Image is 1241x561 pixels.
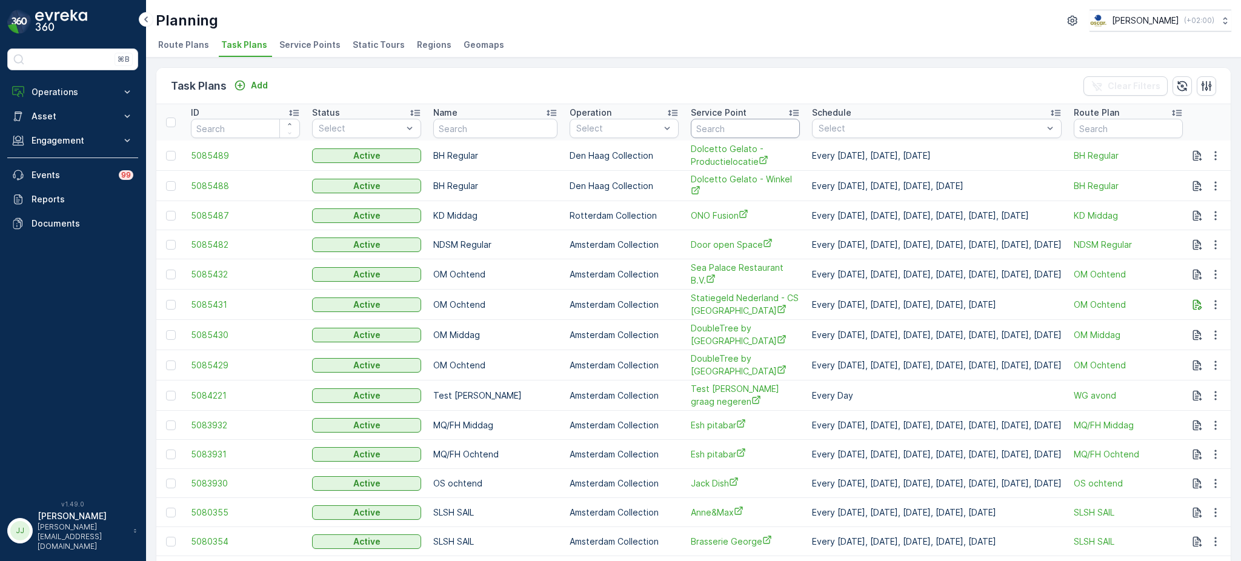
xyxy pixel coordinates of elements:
[806,230,1068,259] td: Every [DATE], [DATE], [DATE], [DATE], [DATE], [DATE], [DATE]
[121,170,131,180] p: 99
[191,119,300,138] input: Search
[166,508,176,517] div: Toggle Row Selected
[691,262,800,287] a: Sea Palace Restaurant B.V.
[564,411,685,440] td: Amsterdam Collection
[191,268,300,280] a: 5085432
[312,148,421,163] button: Active
[427,230,564,259] td: NDSM Regular
[564,141,685,171] td: Den Haag Collection
[10,521,30,540] div: JJ
[191,180,300,192] span: 5085488
[1074,506,1183,519] span: SLSH SAIL
[1074,359,1183,371] span: OM Ochtend
[32,193,133,205] p: Reports
[691,448,800,460] a: Esh pitabar
[564,259,685,290] td: Amsterdam Collection
[691,119,800,138] input: Search
[1074,150,1183,162] a: BH Regular
[191,239,300,251] a: 5085482
[166,151,176,161] div: Toggle Row Selected
[806,320,1068,350] td: Every [DATE], [DATE], [DATE], [DATE], [DATE], [DATE], [DATE]
[691,419,800,431] a: Esh pitabar
[32,169,111,181] p: Events
[564,469,685,498] td: Amsterdam Collection
[691,477,800,490] span: Jack Dish
[564,498,685,527] td: Amsterdam Collection
[691,107,747,119] p: Service Point
[32,110,114,122] p: Asset
[312,179,421,193] button: Active
[166,270,176,279] div: Toggle Row Selected
[564,440,685,469] td: Amsterdam Collection
[38,510,127,522] p: [PERSON_NAME]
[312,476,421,491] button: Active
[1090,14,1107,27] img: basis-logo_rgb2x.png
[166,211,176,221] div: Toggle Row Selected
[166,240,176,250] div: Toggle Row Selected
[1108,80,1160,92] p: Clear Filters
[691,143,800,168] a: Dolcetto Gelato - Productielocatie
[1074,239,1183,251] span: NDSM Regular
[806,171,1068,201] td: Every [DATE], [DATE], [DATE], [DATE]
[7,510,138,551] button: JJ[PERSON_NAME][PERSON_NAME][EMAIL_ADDRESS][DOMAIN_NAME]
[1184,16,1214,25] p: ( +02:00 )
[166,450,176,459] div: Toggle Row Selected
[1074,210,1183,222] a: KD Middag
[353,268,381,280] p: Active
[353,210,381,222] p: Active
[806,440,1068,469] td: Every [DATE], [DATE], [DATE], [DATE], [DATE], [DATE], [DATE]
[156,11,218,30] p: Planning
[1074,419,1183,431] a: MQ/FH Middag
[7,187,138,211] a: Reports
[353,477,381,490] p: Active
[166,420,176,430] div: Toggle Row Selected
[427,350,564,380] td: OM Ochtend
[191,150,300,162] a: 5085489
[312,534,421,549] button: Active
[564,320,685,350] td: Amsterdam Collection
[427,411,564,440] td: MQ/FH Middag
[118,55,130,64] p: ⌘B
[312,447,421,462] button: Active
[691,173,800,198] span: Dolcetto Gelato - Winkel
[1074,268,1183,280] a: OM Ochtend
[35,10,87,34] img: logo_dark-DEwI_e13.png
[1074,448,1183,460] a: MQ/FH Ochtend
[1074,329,1183,341] a: OM Middag
[312,358,421,373] button: Active
[691,238,800,251] span: Door open Space
[191,536,300,548] span: 5080354
[806,201,1068,230] td: Every [DATE], [DATE], [DATE], [DATE], [DATE], [DATE]
[464,39,504,51] span: Geomaps
[564,350,685,380] td: Amsterdam Collection
[319,122,402,134] p: Select
[7,10,32,34] img: logo
[1074,536,1183,548] a: SLSH SAIL
[221,39,267,51] span: Task Plans
[806,141,1068,171] td: Every [DATE], [DATE], [DATE]
[191,359,300,371] a: 5085429
[191,210,300,222] span: 5085487
[312,267,421,282] button: Active
[191,448,300,460] a: 5083931
[427,201,564,230] td: KD Middag
[191,329,300,341] span: 5085430
[806,527,1068,556] td: Every [DATE], [DATE], [DATE], [DATE], [DATE]
[38,522,127,551] p: [PERSON_NAME][EMAIL_ADDRESS][DOMAIN_NAME]
[166,330,176,340] div: Toggle Row Selected
[353,419,381,431] p: Active
[806,350,1068,380] td: Every [DATE], [DATE], [DATE], [DATE], [DATE], [DATE], [DATE]
[806,469,1068,498] td: Every [DATE], [DATE], [DATE], [DATE], [DATE], [DATE], [DATE]
[32,217,133,230] p: Documents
